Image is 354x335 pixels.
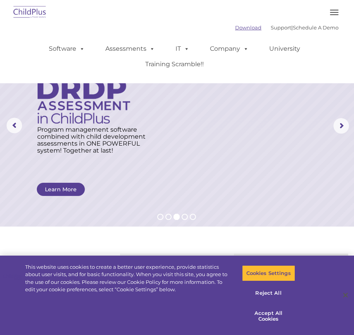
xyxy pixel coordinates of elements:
a: Schedule A Demo [293,24,339,31]
img: DRDP Assessment in ChildPlus [38,78,130,124]
a: Software [41,41,93,57]
rs-layer: Program management software combined with child development assessments in ONE POWERFUL system! T... [37,126,150,154]
div: This website uses cookies to create a better user experience, provide statistics about user visit... [25,263,231,294]
a: Support [271,24,291,31]
button: Accept All Cookies [242,305,295,327]
button: Close [337,287,354,304]
button: Reject All [242,285,295,301]
a: Training Scramble!! [137,57,211,72]
font: | [235,24,339,31]
button: Cookies Settings [242,265,295,282]
a: Learn More [37,183,85,196]
a: IT [168,41,197,57]
a: Company [202,41,256,57]
a: University [261,41,308,57]
a: Assessments [98,41,163,57]
img: ChildPlus by Procare Solutions [12,3,48,22]
a: Download [235,24,261,31]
